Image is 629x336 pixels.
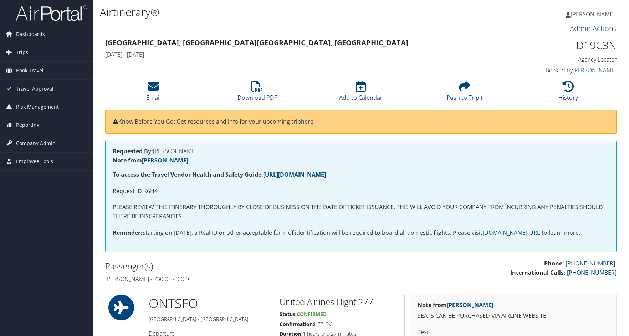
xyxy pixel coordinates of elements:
[105,38,408,47] strong: [GEOGRAPHIC_DATA], [GEOGRAPHIC_DATA] [GEOGRAPHIC_DATA], [GEOGRAPHIC_DATA]
[566,259,617,267] a: [PHONE_NUMBER].
[149,316,269,323] h5: [GEOGRAPHIC_DATA] / [GEOGRAPHIC_DATA]
[447,301,493,309] a: [PERSON_NAME]
[237,84,277,102] a: Download PDF
[105,275,356,283] h4: [PERSON_NAME] - 73000440909
[280,296,399,308] h2: United Airlines Flight 277
[113,117,609,126] p: Know Before You Go: Get resources and info for your upcoming trip
[105,51,486,58] h4: [DATE] - [DATE]
[497,66,617,74] h4: Booked by
[567,269,617,276] a: [PHONE_NUMBER]
[297,311,327,317] span: Confirmed
[497,38,617,53] h1: D19C3N
[16,5,87,21] img: airportal-logo.png
[113,203,609,221] p: PLEASE REVIEW THIS ITINERARY THOROUGHLY BY CLOSE OF BUSINESS ON THE DATE OF TICKET ISSUANCE. THIS...
[280,311,297,317] strong: Status:
[142,156,188,164] a: [PERSON_NAME]
[339,84,383,102] a: Add to Calendar
[113,148,609,154] h4: [PERSON_NAME]
[16,134,56,152] span: Company Admin
[113,171,326,179] strong: To access the Travel Vendor Health and Safety Guide:
[573,66,617,74] a: [PERSON_NAME]
[571,10,615,18] span: [PERSON_NAME]
[113,156,188,164] strong: Note from
[16,153,53,170] span: Employee Tools
[16,116,40,134] span: Reporting
[100,5,448,20] h1: Airtinerary®
[482,229,542,237] a: [DOMAIN_NAME][URL]
[446,84,483,102] a: Push to Tripit
[16,43,28,61] span: Trips
[149,295,269,312] h1: ONT SFO
[280,321,399,328] h5: H77L3V
[510,269,566,276] strong: International Calls:
[418,301,493,309] strong: Note from
[113,229,142,237] strong: Reminder:
[113,147,153,155] strong: Requested By:
[105,260,356,272] h2: Passenger(s)
[566,4,622,25] a: [PERSON_NAME]
[280,321,314,327] strong: Confirmation:
[16,62,44,79] span: Book Travel
[497,56,617,63] h4: Agency Locator
[146,84,161,102] a: Email
[558,84,578,102] a: History
[418,311,609,321] p: SEATS CAN BE PURCHASED VIA AIRLINE WEBSITE
[16,80,53,98] span: Travel Approval
[113,228,609,238] p: Starting on [DATE], a Real ID or other acceptable form of identification will be required to boar...
[301,118,313,125] a: here
[113,187,609,196] p: Request ID K6H4
[544,259,564,267] strong: Phone:
[570,24,617,33] a: Admin Actions
[16,25,45,43] span: Dashboards
[16,98,59,116] span: Risk Management
[263,171,326,179] a: [URL][DOMAIN_NAME]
